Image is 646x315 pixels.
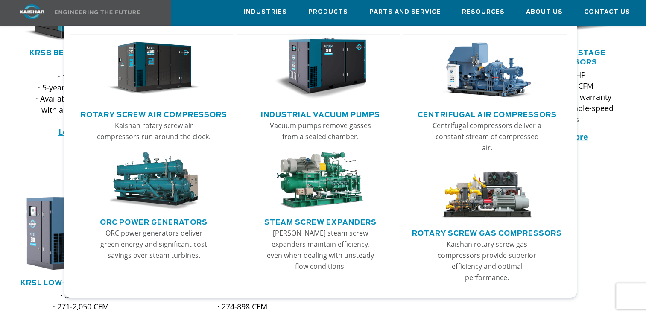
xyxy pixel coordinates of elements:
a: Centrifugal Air Compressors [418,107,557,120]
p: Centrifugal compressors deliver a constant stream of compressed air. [430,120,544,153]
a: Industries [244,0,287,23]
img: thumb-Rotary-Screw-Gas-Compressors [441,163,533,221]
a: Rotary Screw Gas Compressors [412,226,562,239]
p: [PERSON_NAME] steam screw expanders maintain efficiency, even when dealing with unsteady flow con... [263,227,377,272]
a: Products [308,0,348,23]
p: · 5-50 HP · 12-223 CFM · 5-year airend warranty · Available tank-mounted with a packaged dryer [31,60,131,137]
a: KRSL Low-Pressure Series [20,280,141,286]
img: thumb-Industrial-Vacuum-Pumps [274,38,366,99]
a: Rotary Screw Air Compressors [81,107,227,120]
a: Learn more [58,127,103,137]
a: About Us [526,0,563,23]
span: Products [308,7,348,17]
a: Industrial Vacuum Pumps [261,107,380,120]
span: Industries [244,7,287,17]
img: thumb-Steam-Screw-Expanders [274,152,366,210]
span: Parts and Service [369,7,441,17]
a: Parts and Service [369,0,441,23]
a: KRSB Belt Drive Series [29,50,132,56]
a: Steam Screw Expanders [264,215,377,227]
img: thumb-Rotary-Screw-Air-Compressors [108,38,200,99]
span: Resources [462,7,505,17]
img: Engineering the future [55,10,140,14]
span: About Us [526,7,563,17]
img: thumb-Centrifugal-Air-Compressors [441,38,533,99]
a: Resources [462,0,505,23]
span: Contact Us [584,7,630,17]
div: krsl30 [14,195,148,272]
a: ORC Power Generators [100,215,208,227]
p: Kaishan rotary screw air compressors run around the clock. [96,120,211,142]
a: Contact Us [584,0,630,23]
p: Kaishan rotary screw gas compressors provide superior efficiency and optimal performance. [430,239,544,283]
p: Vacuum pumps remove gasses from a sealed chamber. [263,120,377,142]
p: ORC power generators deliver green energy and significant cost savings over steam turbines. [96,227,211,261]
img: thumb-ORC-Power-Generators [108,152,200,210]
